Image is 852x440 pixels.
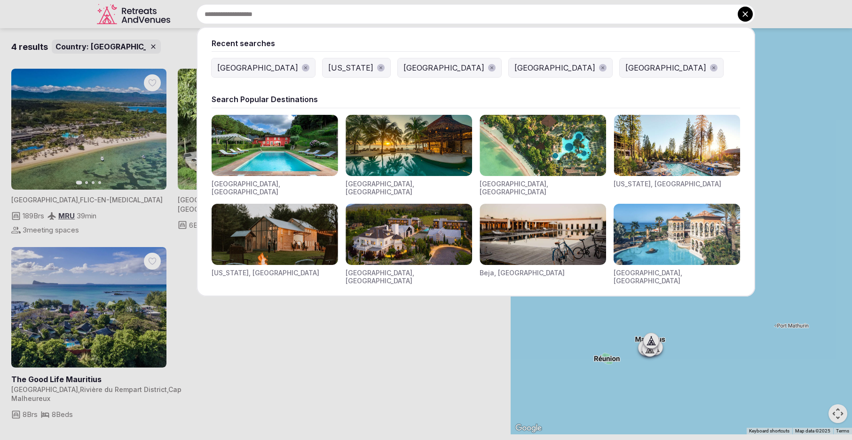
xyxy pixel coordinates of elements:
[346,115,472,196] div: Visit venues for Riviera Maya, Mexico
[614,115,740,196] div: Visit venues for California, USA
[212,180,338,196] div: [GEOGRAPHIC_DATA], [GEOGRAPHIC_DATA]
[614,269,740,285] div: [GEOGRAPHIC_DATA], [GEOGRAPHIC_DATA]
[398,58,501,77] button: [GEOGRAPHIC_DATA]
[480,204,606,265] img: Visit venues for Beja, Portugal
[625,62,706,73] div: [GEOGRAPHIC_DATA]
[514,62,595,73] div: [GEOGRAPHIC_DATA]
[212,204,338,265] img: Visit venues for New York, USA
[212,204,338,285] div: Visit venues for New York, USA
[346,204,472,265] img: Visit venues for Napa Valley, USA
[212,94,740,104] div: Search Popular Destinations
[403,62,484,73] div: [GEOGRAPHIC_DATA]
[480,204,606,285] div: Visit venues for Beja, Portugal
[614,204,740,285] div: Visit venues for Canarias, Spain
[509,58,612,77] button: [GEOGRAPHIC_DATA]
[620,58,723,77] button: [GEOGRAPHIC_DATA]
[212,115,338,196] div: Visit venues for Toscana, Italy
[480,115,606,176] img: Visit venues for Indonesia, Bali
[328,62,373,73] div: [US_STATE]
[480,115,606,196] div: Visit venues for Indonesia, Bali
[614,180,721,188] div: [US_STATE], [GEOGRAPHIC_DATA]
[212,115,338,176] img: Visit venues for Toscana, Italy
[346,115,472,176] img: Visit venues for Riviera Maya, Mexico
[212,269,319,277] div: [US_STATE], [GEOGRAPHIC_DATA]
[480,180,606,196] div: [GEOGRAPHIC_DATA], [GEOGRAPHIC_DATA]
[346,180,472,196] div: [GEOGRAPHIC_DATA], [GEOGRAPHIC_DATA]
[614,115,740,176] img: Visit venues for California, USA
[480,269,565,277] div: Beja, [GEOGRAPHIC_DATA]
[323,58,390,77] button: [US_STATE]
[217,62,298,73] div: [GEOGRAPHIC_DATA]
[346,269,472,285] div: [GEOGRAPHIC_DATA], [GEOGRAPHIC_DATA]
[212,38,740,48] div: Recent searches
[346,204,472,285] div: Visit venues for Napa Valley, USA
[614,204,740,265] img: Visit venues for Canarias, Spain
[212,58,315,77] button: [GEOGRAPHIC_DATA]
